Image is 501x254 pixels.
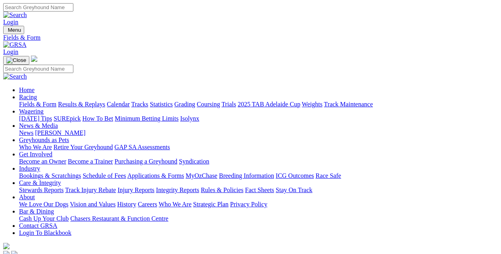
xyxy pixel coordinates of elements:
a: Chasers Restaurant & Function Centre [70,215,168,222]
img: GRSA [3,41,27,48]
a: Fields & Form [3,34,498,41]
a: Wagering [19,108,44,115]
a: Care & Integrity [19,179,61,186]
a: Integrity Reports [156,187,199,193]
a: Who We Are [159,201,192,208]
div: Wagering [19,115,498,122]
div: News & Media [19,129,498,137]
a: [DATE] Tips [19,115,52,122]
div: Industry [19,172,498,179]
a: News & Media [19,122,58,129]
a: Track Injury Rebate [65,187,116,193]
a: Trials [221,101,236,108]
a: Who We Are [19,144,52,150]
img: Search [3,73,27,80]
a: Retire Your Greyhound [54,144,113,150]
a: Login [3,19,18,25]
a: Coursing [197,101,220,108]
a: Contact GRSA [19,222,57,229]
div: Get Involved [19,158,498,165]
a: Careers [138,201,157,208]
div: Care & Integrity [19,187,498,194]
a: Racing [19,94,37,100]
a: Isolynx [180,115,199,122]
a: Calendar [107,101,130,108]
a: Statistics [150,101,173,108]
a: Become a Trainer [68,158,113,165]
a: SUREpick [54,115,81,122]
a: Track Maintenance [324,101,373,108]
a: Bookings & Scratchings [19,172,81,179]
a: Stewards Reports [19,187,63,193]
a: Stay On Track [276,187,312,193]
a: Injury Reports [117,187,154,193]
a: [PERSON_NAME] [35,129,85,136]
a: Rules & Policies [201,187,244,193]
div: Greyhounds as Pets [19,144,498,151]
div: Racing [19,101,498,108]
a: Home [19,87,35,93]
a: Grading [175,101,195,108]
a: Syndication [179,158,209,165]
a: News [19,129,33,136]
a: We Love Our Dogs [19,201,68,208]
button: Toggle navigation [3,56,29,65]
a: About [19,194,35,200]
a: Weights [302,101,322,108]
a: Race Safe [315,172,341,179]
button: Toggle navigation [3,26,24,34]
a: Greyhounds as Pets [19,137,69,143]
a: Fact Sheets [245,187,274,193]
a: GAP SA Assessments [115,144,170,150]
a: 2025 TAB Adelaide Cup [238,101,300,108]
a: MyOzChase [186,172,217,179]
a: Bar & Dining [19,208,54,215]
a: History [117,201,136,208]
input: Search [3,65,73,73]
img: logo-grsa-white.png [31,56,37,62]
img: Search [3,12,27,19]
a: Tracks [131,101,148,108]
img: logo-grsa-white.png [3,243,10,249]
a: Purchasing a Greyhound [115,158,177,165]
div: About [19,201,498,208]
a: Schedule of Fees [83,172,126,179]
a: Minimum Betting Limits [115,115,179,122]
a: Industry [19,165,40,172]
span: Menu [8,27,21,33]
a: Fields & Form [19,101,56,108]
a: Privacy Policy [230,201,267,208]
a: Applications & Forms [127,172,184,179]
a: Login To Blackbook [19,229,71,236]
a: Strategic Plan [193,201,228,208]
input: Search [3,3,73,12]
a: How To Bet [83,115,113,122]
a: Login [3,48,18,55]
a: Vision and Values [70,201,115,208]
div: Bar & Dining [19,215,498,222]
img: Close [6,57,26,63]
a: Cash Up Your Club [19,215,69,222]
a: Breeding Information [219,172,274,179]
a: ICG Outcomes [276,172,314,179]
a: Get Involved [19,151,52,158]
a: Results & Replays [58,101,105,108]
a: Become an Owner [19,158,66,165]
